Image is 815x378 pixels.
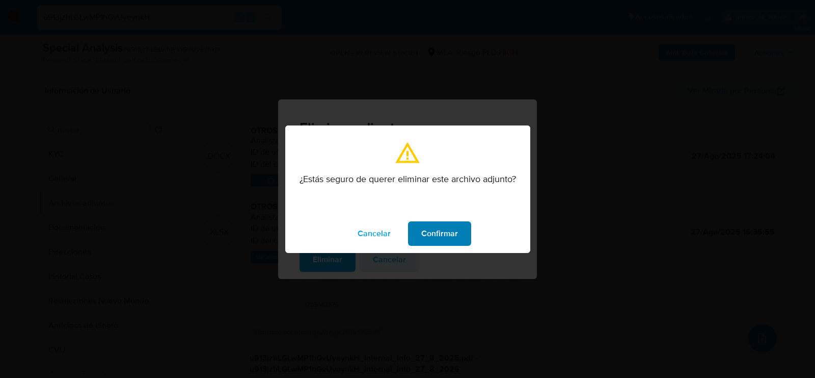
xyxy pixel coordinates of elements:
[421,222,458,245] span: Confirmar
[408,221,471,246] button: modal_confirmation.confirm
[344,221,404,246] button: modal_confirmation.cancel
[358,222,391,245] span: Cancelar
[285,125,530,253] div: modal_confirmation.title
[300,173,516,185] p: ¿Estás seguro de querer eliminar este archivo adjunto?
